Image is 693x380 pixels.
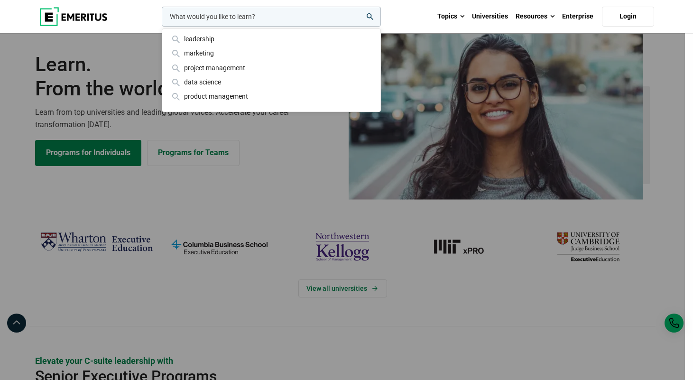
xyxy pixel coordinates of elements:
[170,77,373,87] div: data science
[170,63,373,73] div: project management
[170,34,373,44] div: leadership
[170,48,373,58] div: marketing
[170,91,373,102] div: product management
[162,7,381,27] input: woocommerce-product-search-field-0
[602,7,654,27] a: Login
